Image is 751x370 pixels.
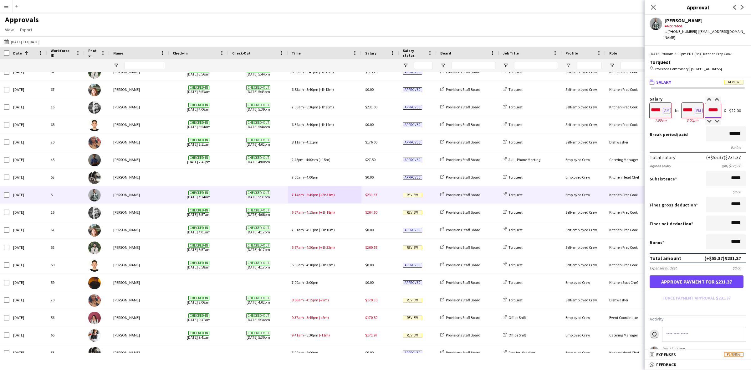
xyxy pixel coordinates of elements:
[440,298,480,302] a: Provisions Staff Board
[365,122,374,127] span: $0.00
[9,309,47,326] div: [DATE]
[650,51,746,57] div: [DATE] 7:00am-3:00pm EDT (8h) | Kitchen Prep Cook
[650,275,743,288] button: Approve payment for $231.37
[565,105,597,109] span: Self-employed Crew
[110,221,169,238] div: [PERSON_NAME]
[508,315,526,320] span: Office Shift
[173,98,225,116] span: [DATE] 7:06am
[440,87,480,92] a: Provisions Staff Board
[88,136,101,149] img: Caroline Nansubuga
[306,175,318,180] span: 4:00pm
[9,326,47,344] div: [DATE]
[621,62,664,69] input: Role Filter Input
[9,98,47,116] div: [DATE]
[508,245,523,250] span: Torquest
[503,192,523,197] a: Torquest
[665,23,746,29] div: Not rated
[446,280,480,285] span: Provisions Staff Board
[88,242,101,254] img: Ruslan Kravchuk
[306,105,318,109] span: 5:36pm
[729,108,746,113] div: $22.00
[232,81,284,98] span: [DATE] 5:43pm
[88,312,101,324] img: Gendra Angela Faelden
[110,133,169,151] div: [PERSON_NAME]
[88,66,101,79] img: Ruslan Kravchuk
[246,138,270,143] span: Checked-out
[440,350,480,355] a: Provisions Staff Board
[503,70,523,74] a: Torquest
[47,326,84,344] div: 65
[508,105,523,109] span: Torquest
[292,122,304,127] span: 6:54am
[304,87,306,92] span: -
[88,84,101,96] img: Dijana Posavec
[508,140,523,144] span: Torquest
[88,294,101,307] img: Caroline Nansubuga
[232,151,284,168] span: [DATE] 4:00pm
[508,333,526,337] span: Office Shift
[88,347,101,359] img: Dustin Gallagher
[47,169,84,186] div: 53
[47,344,84,361] div: 53
[605,204,668,221] div: Kitchen Prep Cook
[650,118,672,122] div: 7:00am
[645,360,751,369] mat-expansion-panel-header: Feedback
[503,350,535,355] a: Prep for Wedding
[5,27,14,33] span: View
[503,122,523,127] a: Torquest
[446,333,480,337] span: Provisions Staff Board
[232,51,251,55] span: Check-Out
[232,116,284,133] span: [DATE] 5:44pm
[452,62,495,69] input: Board Filter Input
[508,263,523,267] span: Torquest
[47,81,84,98] div: 67
[13,51,22,55] span: Date
[47,204,84,221] div: 16
[695,108,702,113] button: PM
[232,186,284,203] span: [DATE] 5:31pm
[47,221,84,238] div: 67
[88,224,101,237] img: Dijana Posavec
[705,118,721,122] div: 8h
[47,309,84,326] div: 56
[88,189,101,201] img: Dev Patel
[110,63,169,81] div: [PERSON_NAME]
[440,70,480,74] a: Provisions Staff Board
[188,85,209,90] span: Checked-in
[292,140,304,144] span: 8:11am
[304,140,306,144] span: -
[365,87,374,92] span: $0.00
[665,29,746,40] div: t. [PHONE_NUMBER] | [EMAIL_ADDRESS][DOMAIN_NAME]
[446,350,480,355] span: Provisions Staff Board
[173,151,225,168] span: [DATE] 2:45pm
[650,164,671,168] div: Agreed salary
[306,70,318,74] span: 5:41pm
[188,155,209,160] span: Checked-in
[440,51,451,55] span: Board
[663,108,671,113] button: AM
[650,202,698,208] label: Fines gross deduction
[173,116,225,133] span: [DATE] 6:54am
[47,98,84,116] div: 16
[446,157,480,162] span: Provisions Staff Board
[650,132,677,137] span: Break period
[605,151,668,168] div: Catering Manager
[173,81,225,98] span: [DATE] 6:53am
[650,190,746,194] div: $0.00
[503,263,523,267] a: Torquest
[47,116,84,133] div: 68
[440,245,480,250] a: Provisions Staff Board
[319,192,335,197] span: (+2h31m)
[605,116,668,133] div: Kitchen Prep Cook
[503,157,540,162] a: Akil - Phone Meeting
[88,259,101,272] img: Vitalii Kikot
[440,315,480,320] a: Provisions Staff Board
[508,122,523,127] span: Torquest
[440,263,480,267] a: Provisions Staff Board
[446,87,480,92] span: Provisions Staff Board
[706,154,741,160] div: (+$55.37) $231.37
[403,87,422,92] span: Approved
[403,158,422,162] span: Approved
[47,133,84,151] div: 20
[665,18,746,23] div: [PERSON_NAME]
